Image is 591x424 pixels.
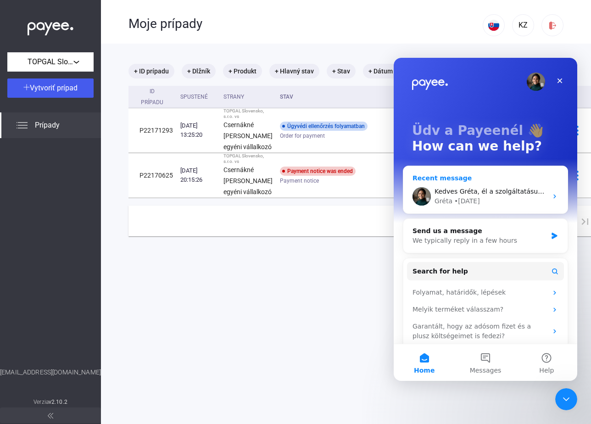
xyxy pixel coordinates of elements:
iframe: Intercom live chat [394,58,577,381]
mat-chip: + Dlžník [182,64,216,78]
div: [DATE] 13:25:20 [180,121,216,139]
button: Messages [61,286,122,323]
span: Search for help [19,209,74,218]
button: Help [123,286,184,323]
button: logout-red [541,14,563,36]
mat-chip: + Stav [327,64,356,78]
mat-chip: + ID prípadu [128,64,174,78]
img: white-payee-white-dot.svg [28,17,73,36]
div: Ügyvédi ellenőrzés folyamatban [280,122,368,131]
mat-chip: + Hlavný stav [269,64,319,78]
img: plus-white.svg [23,84,30,90]
mat-chip: + Dátum začiatku [363,64,424,78]
div: Send us a message [19,168,153,178]
div: Folyamat, határidők, lépések [13,226,170,243]
div: Strany [223,91,273,102]
div: KZ [515,20,531,31]
span: Help [145,309,160,316]
strong: Csernákné [PERSON_NAME] egyéni vállalkozó [223,121,273,151]
span: Home [20,309,41,316]
img: SK [488,20,499,31]
div: Garantált, hogy az adósom fizet és a plusz költségeimet is fedezi? [19,264,154,283]
span: Vytvoriť prípad [30,84,78,92]
button: TOPGAL Slovensko, s.r.o. [7,52,94,72]
div: Gréta [41,139,59,148]
span: Payment notice [280,175,319,186]
button: Search for help [13,204,170,223]
span: Messages [76,309,108,316]
img: list.svg [17,120,28,131]
div: [DATE] 20:15:26 [180,166,216,184]
td: P22170625 [128,153,177,198]
div: Folyamat, határidők, lépések [19,230,154,240]
span: Prípady [35,120,60,131]
img: more-blue [573,126,582,135]
div: Close [158,15,174,31]
div: Melyik terméket válasszam? [13,243,170,260]
div: TOPGAL Slovensko, s.r.o. vs [223,153,273,164]
button: more-blue [568,121,587,140]
div: We typically reply in a few hours [19,178,153,188]
div: Spustené [180,91,208,102]
mat-chip: + Produkt [223,64,262,78]
div: Melyik terméket válasszam? [19,247,154,257]
div: Moje prípady [128,16,483,32]
img: logout-red [548,21,558,30]
div: Garantált, hogy az adósom fizet és a plusz költségeimet is fedezi? [13,260,170,287]
span: TOPGAL Slovensko, s.r.o. [28,56,73,67]
iframe: Intercom live chat [555,388,577,410]
button: KZ [512,14,534,36]
div: • [DATE] [61,139,86,148]
th: Stav [276,86,430,108]
div: TOPGAL Slovensko, s.r.o. vs [223,108,273,119]
strong: Csernákné [PERSON_NAME] egyéni vállalkozó [223,166,273,195]
span: Order for payment [280,130,325,141]
img: arrow-double-left-grey.svg [48,413,53,418]
button: SK [483,14,505,36]
div: Strany [223,91,244,102]
td: P22171293 [128,108,177,153]
div: Payment notice was ended [280,167,356,176]
div: ID prípadu [139,86,165,108]
button: Vytvoriť prípad [7,78,94,98]
button: more-blue [568,166,587,185]
img: more-blue [573,171,582,180]
div: ID prípadu [139,86,173,108]
div: Spustené [180,91,216,102]
strong: v2.10.2 [49,399,67,405]
div: Send us a messageWe typically reply in a few hours [9,161,174,195]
